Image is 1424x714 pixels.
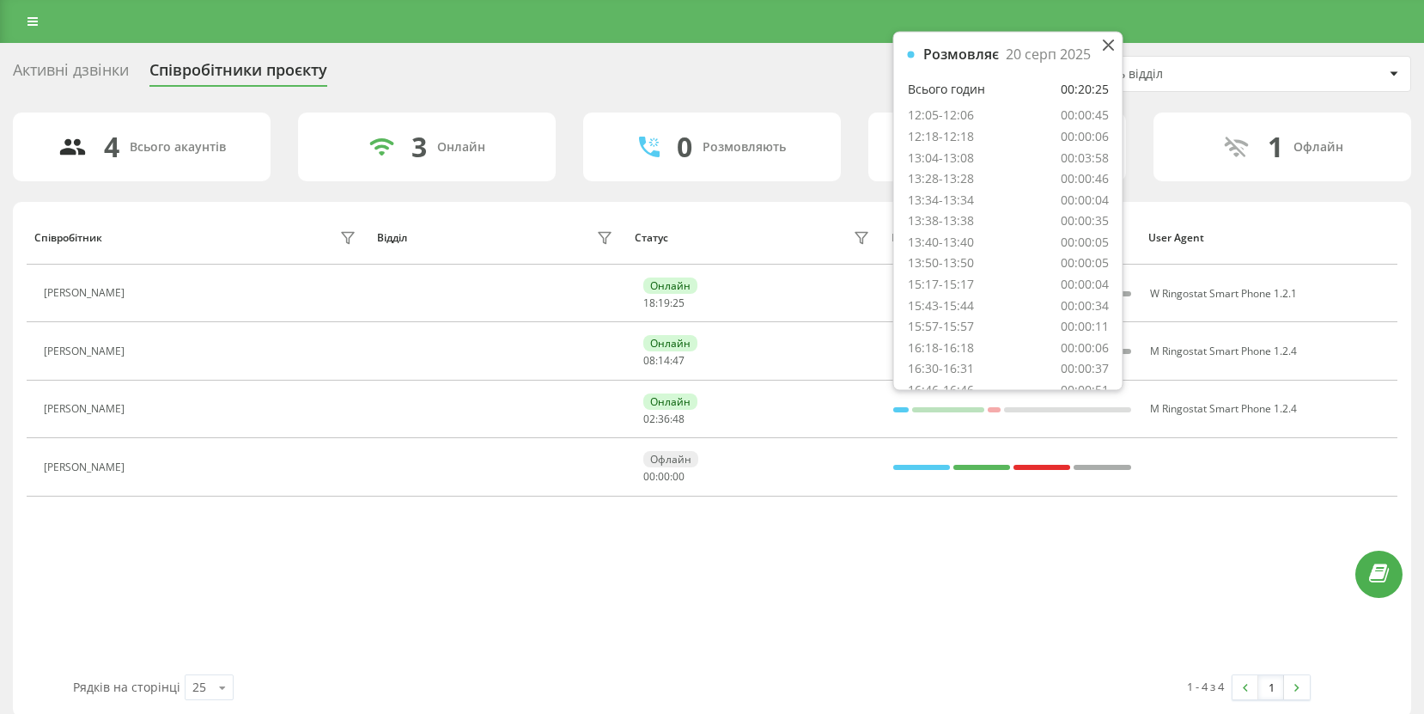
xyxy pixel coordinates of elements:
span: M Ringostat Smart Phone 1.2.4 [1150,401,1297,416]
div: [PERSON_NAME] [44,287,129,299]
div: : : [643,297,685,309]
div: 00:00:04 [1061,277,1109,293]
span: W Ringostat Smart Phone 1.2.1 [1150,286,1297,301]
span: Рядків на сторінці [73,679,180,695]
a: 1 [1258,675,1284,699]
div: Відділ [377,232,407,244]
div: 25 [192,679,206,696]
div: Всього акаунтів [130,140,226,155]
span: 48 [672,412,685,426]
div: Оберіть відділ [1078,67,1283,82]
div: 13:28-13:28 [908,171,974,187]
div: 13:04-13:08 [908,150,974,166]
div: 00:00:35 [1061,213,1109,229]
div: 00:20:25 [1061,81,1109,97]
span: 18 [643,296,655,310]
span: 00 [672,469,685,484]
span: 47 [672,353,685,368]
div: 15:43-15:44 [908,297,974,314]
div: Онлайн [437,140,485,155]
div: 16:18-16:18 [908,339,974,356]
div: Офлайн [643,451,698,467]
div: 3 [411,131,427,163]
div: 00:03:58 [1061,150,1109,166]
div: Онлайн [643,335,697,351]
div: Статус [635,232,668,244]
div: 00:00:46 [1061,171,1109,187]
div: 13:34-13:34 [908,192,974,208]
div: 16:46-16:46 [908,381,974,398]
div: 12:05-12:06 [908,107,974,124]
span: 00 [643,469,655,484]
div: Онлайн [643,278,697,294]
div: В статусі [892,232,1132,244]
div: Онлайн [643,394,697,410]
div: 00:00:06 [1061,339,1109,356]
div: 20 серп 2025 [1006,46,1091,63]
div: Співробітники проєкту [149,61,327,88]
div: 12:18-12:18 [908,128,974,144]
div: Всього годин [908,81,985,97]
span: 02 [643,412,655,426]
div: 0 [677,131,692,163]
div: 15:17-15:17 [908,277,974,293]
div: 00:00:37 [1061,361,1109,377]
span: M Ringostat Smart Phone 1.2.4 [1150,344,1297,358]
div: 00:00:45 [1061,107,1109,124]
div: [PERSON_NAME] [44,345,129,357]
div: : : [643,471,685,483]
div: 16:30-16:31 [908,361,974,377]
div: 00:00:05 [1061,234,1109,250]
div: 00:00:06 [1061,128,1109,144]
div: 13:40-13:40 [908,234,974,250]
div: 00:00:04 [1061,192,1109,208]
div: [PERSON_NAME] [44,461,129,473]
span: 08 [643,353,655,368]
span: 14 [658,353,670,368]
div: Розмовляє [923,46,999,63]
span: 19 [658,296,670,310]
div: 00:00:05 [1061,255,1109,272]
div: User Agent [1148,232,1389,244]
div: 00:00:51 [1061,381,1109,398]
div: 00:00:11 [1061,319,1109,335]
div: Офлайн [1293,140,1343,155]
div: Співробітник [34,232,102,244]
div: 00:00:34 [1061,297,1109,314]
span: 36 [658,412,670,426]
div: Активні дзвінки [13,61,129,88]
div: : : [643,413,685,425]
div: 13:50-13:50 [908,255,974,272]
div: 1 - 4 з 4 [1187,678,1224,695]
div: 15:57-15:57 [908,319,974,335]
div: 4 [104,131,119,163]
span: 25 [672,296,685,310]
div: Розмовляють [703,140,786,155]
div: 13:38-13:38 [908,213,974,229]
div: [PERSON_NAME] [44,403,129,415]
span: 00 [658,469,670,484]
div: 1 [1268,131,1283,163]
div: : : [643,355,685,367]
